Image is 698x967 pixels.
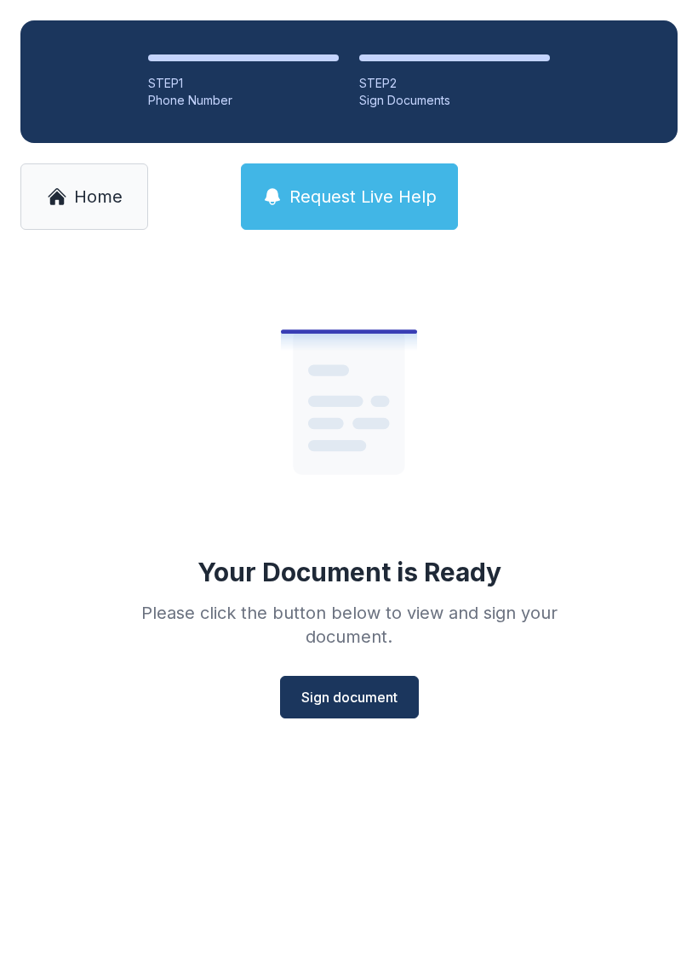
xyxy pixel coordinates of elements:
span: Sign document [301,687,398,707]
div: STEP 2 [359,75,550,92]
span: Request Live Help [289,185,437,209]
span: Home [74,185,123,209]
div: Your Document is Ready [197,557,501,587]
div: Sign Documents [359,92,550,109]
div: Phone Number [148,92,339,109]
div: STEP 1 [148,75,339,92]
div: Please click the button below to view and sign your document. [104,601,594,649]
